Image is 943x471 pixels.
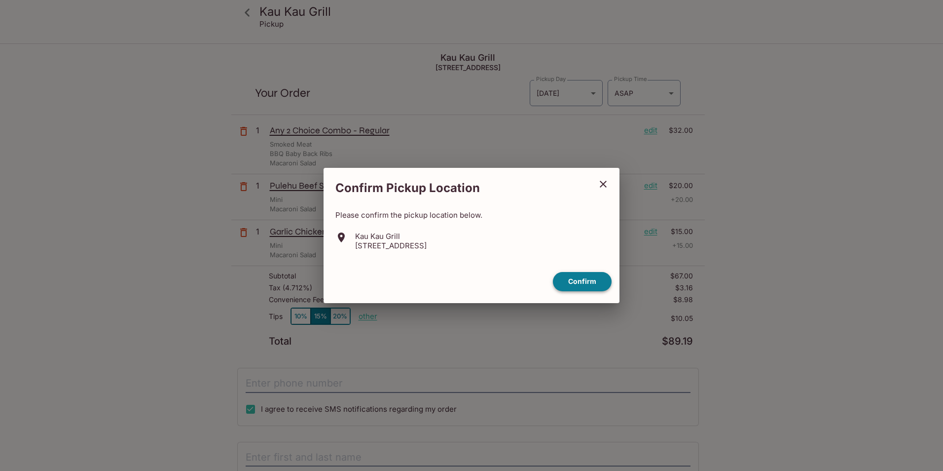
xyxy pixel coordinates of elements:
p: [STREET_ADDRESS] [355,241,427,250]
button: close [591,172,616,196]
h2: Confirm Pickup Location [324,176,591,200]
p: Kau Kau Grill [355,232,427,241]
button: confirm [553,272,612,291]
p: Please confirm the pickup location below. [335,210,608,220]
